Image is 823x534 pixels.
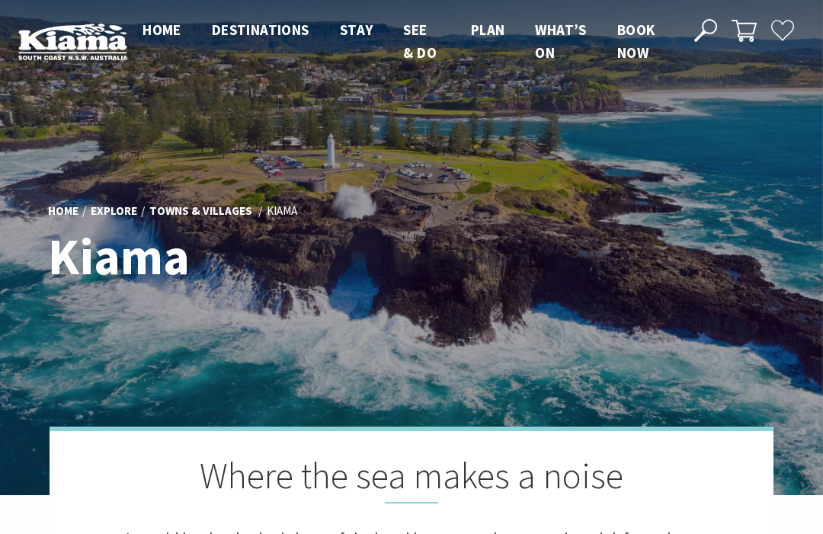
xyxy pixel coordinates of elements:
[143,21,181,39] span: Home
[18,23,127,60] img: Kiama Logo
[149,203,252,219] a: Towns & Villages
[471,21,505,39] span: Plan
[340,21,373,39] span: Stay
[535,21,586,62] span: What’s On
[127,18,677,65] nav: Main Menu
[617,21,655,62] span: Book now
[212,21,309,39] span: Destinations
[91,203,137,219] a: Explore
[403,21,437,62] span: See & Do
[48,229,479,284] h1: Kiama
[48,203,78,219] a: Home
[126,454,697,504] h2: Where the sea makes a noise
[267,202,297,220] li: Kiama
